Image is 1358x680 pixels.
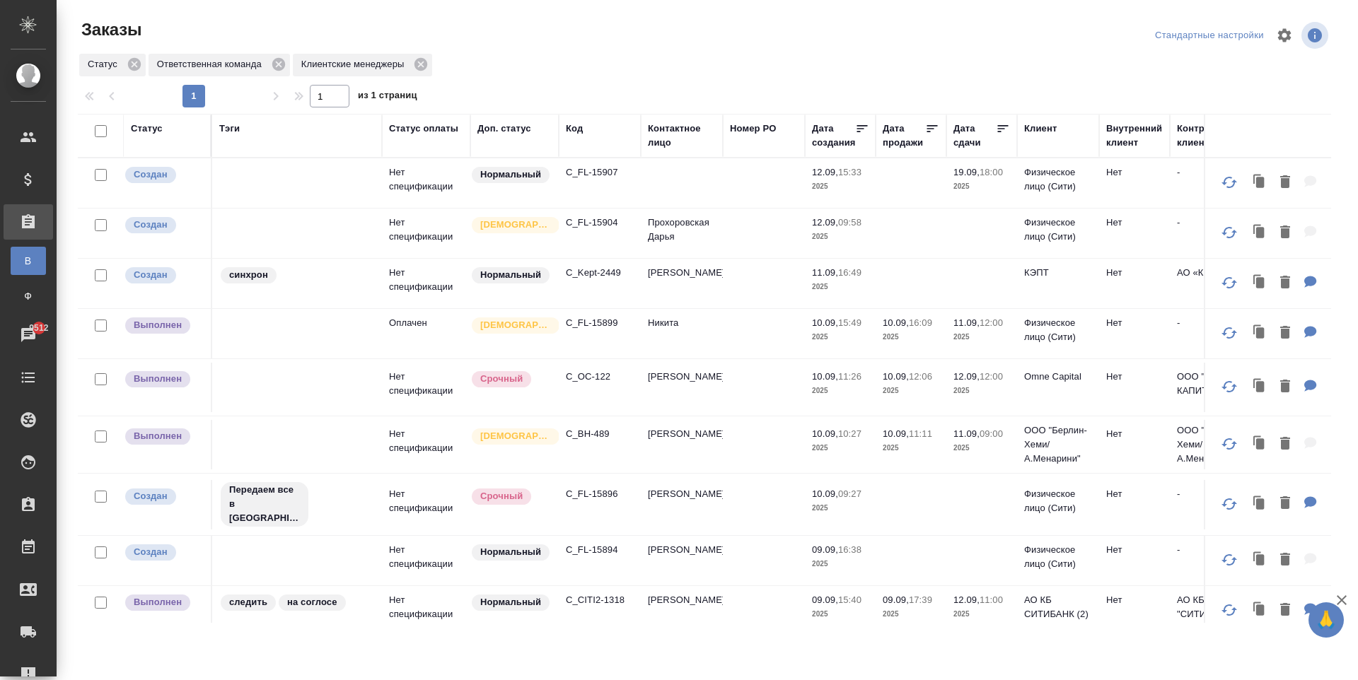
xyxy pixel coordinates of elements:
p: Создан [134,545,168,559]
td: Нет спецификации [382,363,470,412]
p: Срочный [480,489,523,503]
button: Удалить [1273,269,1297,298]
div: Выставляется автоматически для первых 3 заказов нового контактного лица. Особое внимание [470,316,552,335]
p: C_OC-122 [566,370,634,384]
span: Посмотреть информацию [1301,22,1331,49]
td: Нет спецификации [382,259,470,308]
p: 09.09, [883,594,909,605]
button: Обновить [1212,543,1246,577]
span: 9512 [21,321,57,335]
p: 12.09, [953,371,980,382]
p: 09.09, [812,594,838,605]
p: Создан [134,268,168,282]
p: 10.09, [883,428,909,439]
p: 2025 [883,441,939,455]
p: 10.09, [812,428,838,439]
button: Обновить [1212,266,1246,300]
span: из 1 страниц [358,87,417,107]
div: Передаем все в сити [219,481,375,528]
p: 16:49 [838,267,861,278]
button: Обновить [1212,427,1246,461]
p: 15:40 [838,594,861,605]
div: Контактное лицо [648,122,716,150]
p: Создан [134,218,168,232]
div: Статус по умолчанию для стандартных заказов [470,165,552,184]
p: 12:06 [909,371,932,382]
p: 10.09, [883,371,909,382]
p: Выполнен [134,372,182,386]
button: Клонировать [1246,319,1273,348]
p: 11.09, [812,267,838,278]
p: Нет [1106,427,1163,441]
p: Выполнен [134,595,182,609]
p: 12.09, [812,167,838,177]
p: Выполнен [134,429,182,443]
p: КЭПТ [1024,266,1092,280]
p: C_FL-15896 [566,487,634,501]
div: Выставляется автоматически для первых 3 заказов нового контактного лица. Особое внимание [470,216,552,235]
p: Создан [134,168,168,182]
p: Ответственная команда [157,57,267,71]
div: следить, на соглосе [219,593,375,612]
p: 10.09, [812,371,838,382]
a: 9512 [4,317,53,353]
p: 09:27 [838,488,861,499]
p: Физическое лицо (Сити) [1024,543,1092,571]
td: [PERSON_NAME] [641,586,723,635]
p: 2025 [883,607,939,621]
button: Удалить [1273,373,1297,401]
p: - [1177,543,1245,557]
p: 2025 [812,441,869,455]
div: Дата продажи [883,122,925,150]
p: 10:27 [838,428,861,439]
p: Нет [1106,487,1163,501]
button: Клонировать [1246,546,1273,575]
p: 2025 [812,230,869,244]
p: 18:00 [980,167,1003,177]
td: Прохоровская Дарья [641,209,723,258]
p: C_FL-15899 [566,316,634,330]
div: Выставляется автоматически при создании заказа [124,216,204,235]
div: Доп. статус [477,122,531,136]
td: Нет спецификации [382,480,470,529]
button: Клонировать [1246,168,1273,197]
p: 17:39 [909,594,932,605]
div: Статус [79,54,146,76]
p: 2025 [953,607,1010,621]
button: Обновить [1212,165,1246,199]
p: 2025 [812,330,869,344]
p: следить [229,595,267,609]
button: Клонировать [1246,430,1273,459]
p: Выполнен [134,318,182,332]
p: 15:33 [838,167,861,177]
div: синхрон [219,266,375,285]
button: Удалить [1273,489,1297,518]
div: Выставляется автоматически при создании заказа [124,487,204,506]
div: Дата сдачи [953,122,996,150]
div: split button [1151,25,1267,47]
button: Обновить [1212,316,1246,350]
div: Выставляет ПМ после сдачи и проведения начислений. Последний этап для ПМа [124,593,204,612]
button: Удалить [1273,218,1297,247]
p: 2025 [953,384,1010,398]
p: C_BH-489 [566,427,634,441]
p: АО КБ СИТИБАНК (2) [1024,593,1092,621]
p: 11.09, [953,317,980,328]
p: 10.09, [812,488,838,499]
p: 2025 [812,384,869,398]
td: Оплачен [382,309,470,358]
td: [PERSON_NAME] [641,363,723,412]
p: - [1177,316,1245,330]
p: 15:49 [838,317,861,328]
p: 2025 [883,384,939,398]
div: Статус по умолчанию для стандартных заказов [470,543,552,562]
span: В [18,254,39,268]
p: Передаем все в [GEOGRAPHIC_DATA] [229,483,300,525]
p: 10.09, [883,317,909,328]
a: В [11,247,46,275]
span: Ф [18,289,39,303]
button: Клонировать [1246,269,1273,298]
p: Нет [1106,370,1163,384]
p: Физическое лицо (Сити) [1024,487,1092,515]
p: ООО "Берлин-Хеми/А.Менарини" [1024,423,1092,466]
